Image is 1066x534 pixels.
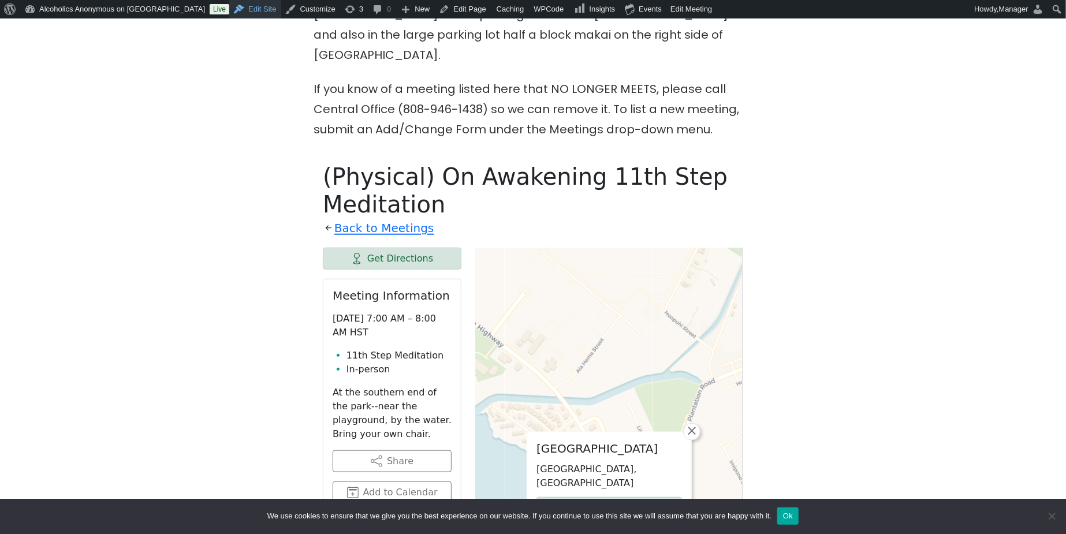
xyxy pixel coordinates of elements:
[333,450,452,472] button: Share
[683,423,700,440] a: Close popup
[333,386,452,441] p: At the southern end of the park--near the playground, by the water. Bring your own chair.
[334,218,434,238] a: Back to Meetings
[777,507,799,525] button: Ok
[536,462,682,490] p: [GEOGRAPHIC_DATA], [GEOGRAPHIC_DATA]
[536,442,682,455] h2: [GEOGRAPHIC_DATA]
[210,4,229,14] a: Live
[323,248,461,270] a: Get Directions
[333,289,452,303] h2: Meeting Information
[346,363,452,376] li: In-person
[999,5,1028,13] span: Manager
[333,481,452,503] button: Add to Calendar
[346,349,452,363] li: 11th Step Meditation
[333,312,452,339] p: [DATE] 7:00 AM – 8:00 AM HST
[536,497,682,519] a: Get Directions
[314,79,752,140] p: If you know of a meeting listed here that NO LONGER MEETS, please call Central Office (808-946-14...
[323,163,743,218] h1: (Physical) On Awakening 11th Step Meditation
[1046,510,1057,522] span: No
[590,5,616,13] span: Insights
[267,510,771,522] span: We use cookies to ensure that we give you the best experience on our website. If you continue to ...
[686,424,698,438] span: ×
